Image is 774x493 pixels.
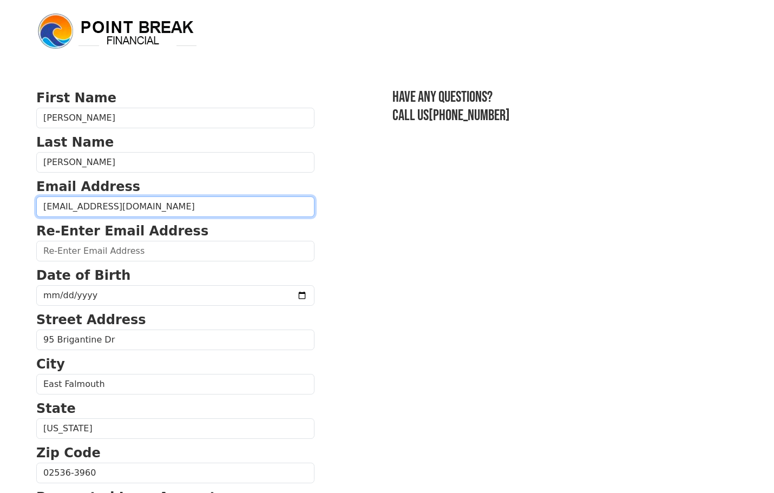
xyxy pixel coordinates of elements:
input: Street Address [36,330,314,350]
h3: Have any questions? [392,88,738,107]
strong: Last Name [36,135,114,150]
strong: First Name [36,90,116,106]
input: First Name [36,108,314,128]
strong: Email Address [36,179,140,194]
strong: Street Address [36,312,146,327]
h3: Call us [392,107,738,125]
img: logo.png [36,12,199,51]
strong: Zip Code [36,445,101,461]
strong: Re-Enter Email Address [36,224,208,239]
a: [PHONE_NUMBER] [429,107,510,124]
input: Re-Enter Email Address [36,241,314,261]
input: Last Name [36,152,314,173]
input: Zip Code [36,463,314,483]
strong: City [36,357,65,372]
strong: Date of Birth [36,268,130,283]
input: City [36,374,314,395]
strong: State [36,401,76,416]
input: Email Address [36,196,314,217]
